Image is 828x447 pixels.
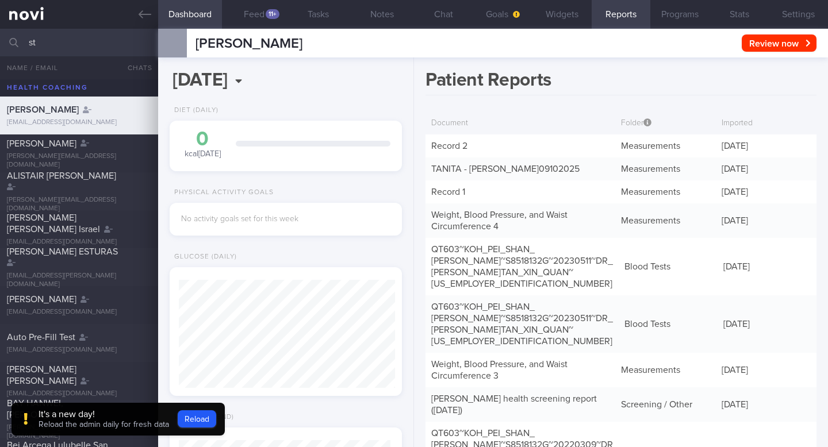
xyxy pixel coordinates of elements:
[170,106,218,115] div: Diet (Daily)
[716,157,816,180] div: [DATE]
[431,141,467,151] a: Record 2
[718,255,816,278] div: [DATE]
[716,359,816,382] div: [DATE]
[615,393,716,416] div: Screening / Other
[7,171,116,180] span: ALISTAIR [PERSON_NAME]
[619,255,718,278] div: Blood Tests
[716,180,816,203] div: [DATE]
[39,421,169,429] span: Reload the admin daily for fresh data
[431,302,613,346] a: QT603~KOH_PEI_SHAN_[PERSON_NAME]~S8518132G~20230511~DR_[PERSON_NAME]TAN_XIN_QUAN~[US_EMPLOYER_IDE...
[7,333,75,342] span: Auto Pre-Fill Test
[431,187,465,196] a: Record 1
[7,308,151,317] div: [EMAIL_ADDRESS][DOMAIN_NAME]
[7,272,151,289] div: [EMAIL_ADDRESS][PERSON_NAME][DOMAIN_NAME]
[615,134,716,157] div: Measurements
[178,410,216,427] button: Reload
[425,69,816,95] h1: Patient Reports
[181,214,390,225] div: No activity goals set for this week
[615,209,716,232] div: Measurements
[7,196,151,213] div: [PERSON_NAME][EMAIL_ADDRESS][DOMAIN_NAME]
[181,129,224,149] div: 0
[615,180,716,203] div: Measurements
[716,113,816,134] div: Imported
[7,238,151,246] div: [EMAIL_ADDRESS][DOMAIN_NAME]
[7,139,76,148] span: [PERSON_NAME]
[7,295,76,304] span: [PERSON_NAME]
[195,37,302,51] span: [PERSON_NAME]
[615,157,716,180] div: Measurements
[716,209,816,232] div: [DATE]
[615,113,716,134] div: Folder
[266,9,279,19] div: 11+
[7,399,76,419] span: BAY HANWEI, [PERSON_NAME]
[716,134,816,157] div: [DATE]
[619,313,718,336] div: Blood Tests
[170,253,237,261] div: Glucose (Daily)
[39,409,169,420] div: It's a new day!
[431,245,613,288] a: QT603~KOH_PEI_SHAN_[PERSON_NAME]~S8518132G~20230511~DR_[PERSON_NAME]TAN_XIN_QUAN~[US_EMPLOYER_IDE...
[615,359,716,382] div: Measurements
[431,394,597,415] a: [PERSON_NAME] health screening report ([DATE])
[170,188,274,197] div: Physical Activity Goals
[7,247,118,256] span: [PERSON_NAME] ESTURAS
[718,313,816,336] div: [DATE]
[7,105,79,114] span: [PERSON_NAME]
[7,423,151,441] div: [PERSON_NAME][EMAIL_ADDRESS][DOMAIN_NAME]
[7,365,76,386] span: [PERSON_NAME] [PERSON_NAME]
[112,56,158,79] button: Chats
[7,118,151,127] div: [EMAIL_ADDRESS][DOMAIN_NAME]
[425,113,615,134] div: Document
[716,393,816,416] div: [DATE]
[431,360,568,380] a: Weight, Blood Pressure, and Waist Circumference 3
[7,152,151,169] div: [PERSON_NAME][EMAIL_ADDRESS][DOMAIN_NAME]
[7,390,151,398] div: [EMAIL_ADDRESS][DOMAIN_NAME]
[431,210,568,231] a: Weight, Blood Pressure, and Waist Circumference 4
[431,164,580,174] a: TANITA - [PERSON_NAME]09102025
[7,213,100,234] span: [PERSON_NAME] [PERSON_NAME] Israel
[742,34,816,52] button: Review now
[181,129,224,160] div: kcal [DATE]
[7,346,151,354] div: [EMAIL_ADDRESS][DOMAIN_NAME]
